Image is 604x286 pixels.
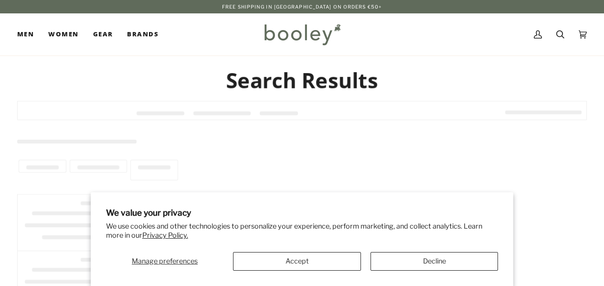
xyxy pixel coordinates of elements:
a: Privacy Policy. [142,231,188,240]
h2: We value your privacy [106,208,498,218]
button: Accept [233,252,360,271]
span: Manage preferences [132,257,198,265]
span: Men [17,30,34,39]
a: Gear [86,13,120,55]
button: Manage preferences [106,252,224,271]
p: We use cookies and other technologies to personalize your experience, perform marketing, and coll... [106,222,498,240]
span: Women [48,30,78,39]
a: Brands [120,13,166,55]
p: Free Shipping in [GEOGRAPHIC_DATA] on Orders €50+ [222,3,382,11]
img: Booley [260,21,344,48]
span: Gear [93,30,113,39]
h2: Search Results [17,67,587,93]
a: Men [17,13,41,55]
a: Women [41,13,85,55]
button: Decline [371,252,498,271]
span: Brands [127,30,159,39]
